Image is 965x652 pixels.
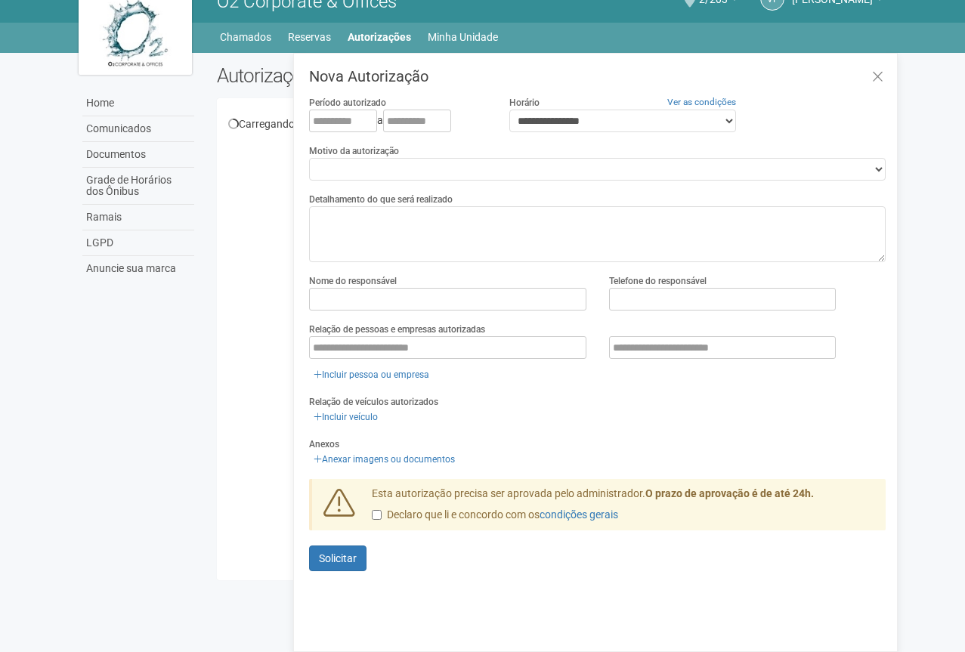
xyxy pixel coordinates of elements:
[228,117,876,131] div: Carregando...
[609,274,707,288] label: Telefone do responsável
[428,26,498,48] a: Minha Unidade
[82,205,194,230] a: Ramais
[372,510,382,520] input: Declaro que li e concordo com oscondições gerais
[667,97,736,107] a: Ver as condições
[309,323,485,336] label: Relação de pessoas e empresas autorizadas
[220,26,271,48] a: Chamados
[309,451,459,468] a: Anexar imagens ou documentos
[348,26,411,48] a: Autorizações
[309,96,386,110] label: Período autorizado
[372,508,618,523] label: Declaro que li e concordo com os
[309,395,438,409] label: Relação de veículos autorizados
[82,230,194,256] a: LGPD
[309,366,434,383] a: Incluir pessoa ou empresa
[645,487,814,499] strong: O prazo de aprovação é de até 24h.
[540,508,618,521] a: condições gerais
[309,274,397,288] label: Nome do responsável
[360,487,886,530] div: Esta autorização precisa ser aprovada pelo administrador.
[82,168,194,205] a: Grade de Horários dos Ônibus
[82,256,194,281] a: Anuncie sua marca
[82,142,194,168] a: Documentos
[309,545,367,571] button: Solicitar
[309,409,382,425] a: Incluir veículo
[309,193,453,206] label: Detalhamento do que será realizado
[319,552,357,564] span: Solicitar
[288,26,331,48] a: Reservas
[82,91,194,116] a: Home
[309,110,486,132] div: a
[509,96,540,110] label: Horário
[309,69,886,84] h3: Nova Autorização
[309,144,399,158] label: Motivo da autorização
[82,116,194,142] a: Comunicados
[309,437,339,451] label: Anexos
[217,64,540,87] h2: Autorizações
